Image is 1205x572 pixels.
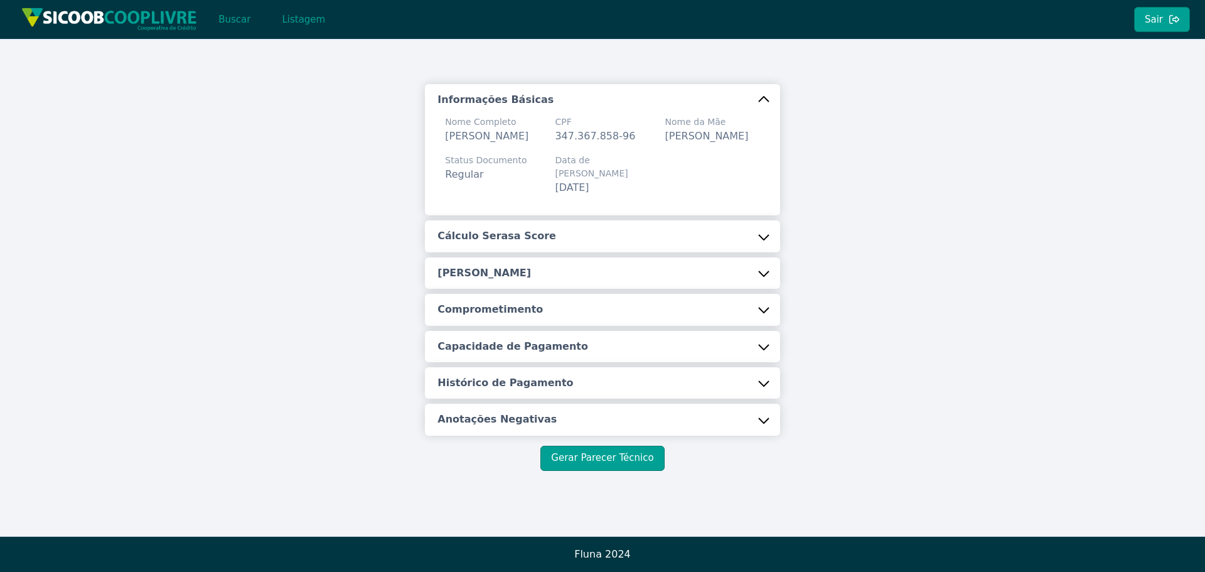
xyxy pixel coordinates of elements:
span: Regular [445,168,483,180]
h5: Capacidade de Pagamento [437,340,588,353]
button: Sair [1134,7,1190,32]
button: Informações Básicas [425,84,779,116]
button: Histórico de Pagamento [425,367,779,399]
button: Gerar Parecer Técnico [540,446,664,471]
span: [PERSON_NAME] [445,130,528,142]
span: Status Documento [445,154,527,167]
span: 347.367.858-96 [555,130,635,142]
img: img/sicoob_cooplivre.png [21,8,197,31]
span: Fluna 2024 [574,548,631,560]
button: Capacidade de Pagamento [425,331,779,362]
h5: [PERSON_NAME] [437,266,531,280]
button: Buscar [208,7,261,32]
span: [PERSON_NAME] [665,130,749,142]
h5: Histórico de Pagamento [437,376,573,390]
span: CPF [555,116,635,129]
button: Cálculo Serasa Score [425,220,779,252]
h5: Informações Básicas [437,93,554,107]
span: Nome da Mãe [665,116,749,129]
span: Nome Completo [445,116,528,129]
button: Comprometimento [425,294,779,325]
button: Listagem [271,7,336,32]
span: [DATE] [555,181,589,193]
button: Anotações Negativas [425,404,779,435]
button: [PERSON_NAME] [425,257,779,289]
h5: Comprometimento [437,303,543,316]
h5: Anotações Negativas [437,413,557,426]
span: Data de [PERSON_NAME] [555,154,650,180]
h5: Cálculo Serasa Score [437,229,556,243]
